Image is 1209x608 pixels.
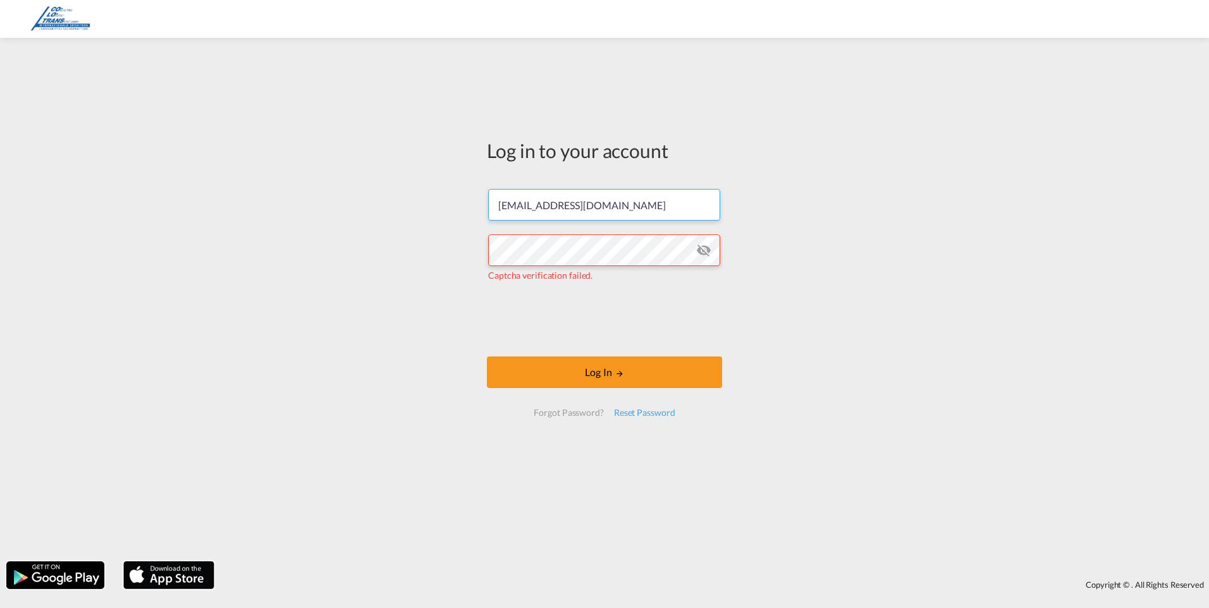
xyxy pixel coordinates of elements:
[529,401,608,424] div: Forgot Password?
[5,560,106,590] img: google.png
[487,356,722,388] button: LOGIN
[508,295,701,344] iframe: reCAPTCHA
[696,243,711,258] md-icon: icon-eye-off
[122,560,216,590] img: apple.png
[609,401,680,424] div: Reset Password
[487,137,722,164] div: Log in to your account
[488,189,720,221] input: Enter email/phone number
[488,270,592,281] span: Captcha verification failed.
[19,5,104,33] img: f04a3d10673c11ed8b410b39241415e1.png
[221,574,1209,595] div: Copyright © . All Rights Reserved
